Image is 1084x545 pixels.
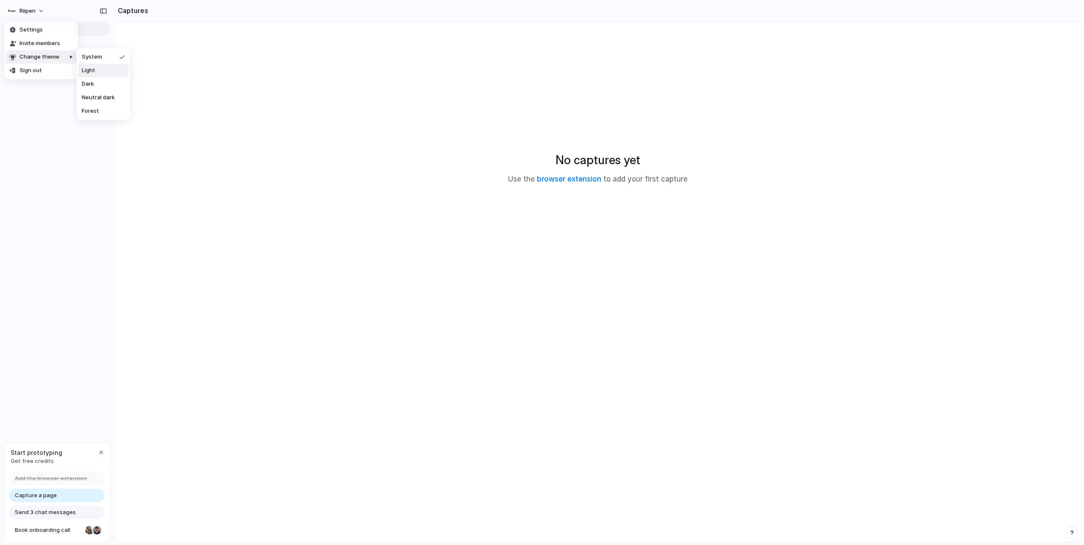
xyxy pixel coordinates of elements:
[82,53,102,61] span: System
[82,66,95,75] span: Light
[19,66,42,75] span: Sign out
[82,80,94,88] span: Dark
[19,26,43,34] span: Settings
[82,107,99,116] span: Forest
[19,53,59,61] span: Change theme
[19,39,60,48] span: Invite members
[82,94,115,102] span: Neutral dark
